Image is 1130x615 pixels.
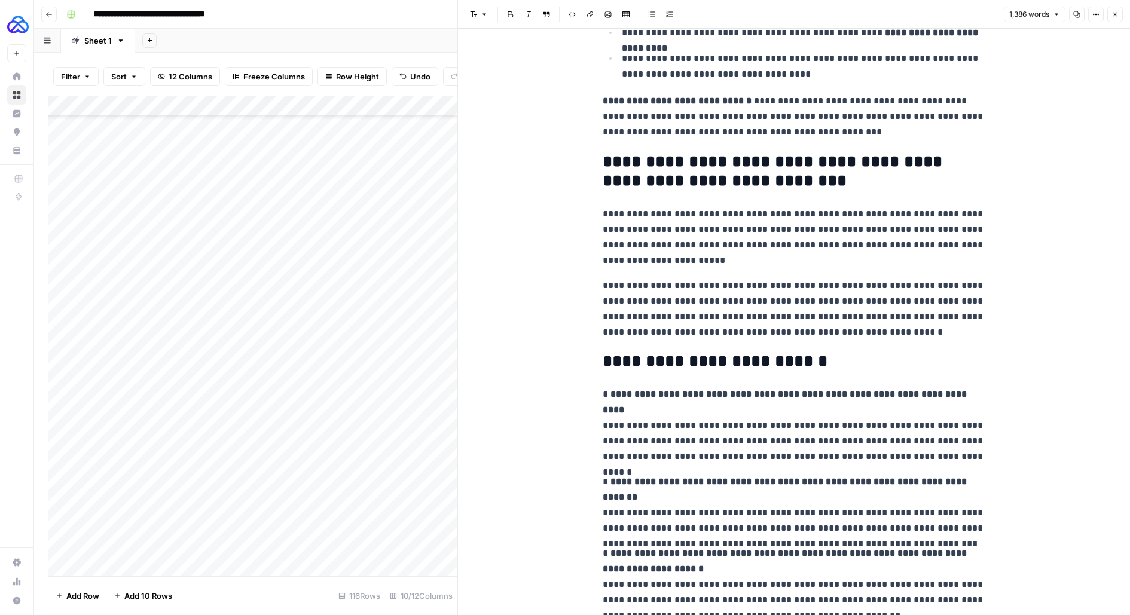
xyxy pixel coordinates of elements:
[385,586,457,605] div: 10/12 Columns
[53,67,99,86] button: Filter
[7,67,26,86] a: Home
[61,29,135,53] a: Sheet 1
[1004,7,1065,22] button: 1,386 words
[124,590,172,602] span: Add 10 Rows
[103,67,145,86] button: Sort
[392,67,438,86] button: Undo
[334,586,385,605] div: 116 Rows
[7,591,26,610] button: Help + Support
[7,123,26,142] a: Opportunities
[336,71,379,82] span: Row Height
[7,14,29,35] img: AUQ Logo
[48,586,106,605] button: Add Row
[243,71,305,82] span: Freeze Columns
[66,590,99,602] span: Add Row
[1009,9,1049,20] span: 1,386 words
[7,553,26,572] a: Settings
[106,586,179,605] button: Add 10 Rows
[7,572,26,591] a: Usage
[84,35,112,47] div: Sheet 1
[7,10,26,39] button: Workspace: AUQ
[7,104,26,123] a: Insights
[169,71,212,82] span: 12 Columns
[225,67,313,86] button: Freeze Columns
[410,71,430,82] span: Undo
[317,67,387,86] button: Row Height
[61,71,80,82] span: Filter
[150,67,220,86] button: 12 Columns
[111,71,127,82] span: Sort
[7,85,26,105] a: Browse
[7,141,26,160] a: Your Data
